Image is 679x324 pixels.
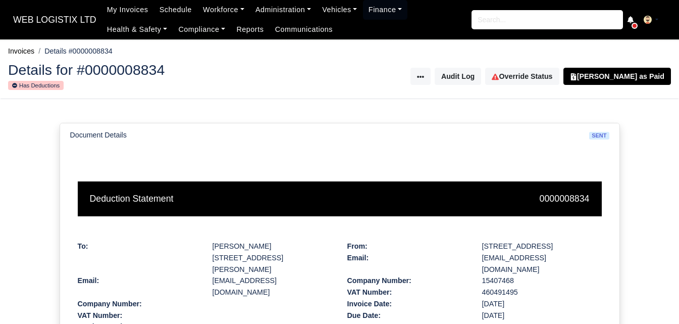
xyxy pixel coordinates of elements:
div: [STREET_ADDRESS] [482,241,602,252]
a: Health & Safety [101,20,173,39]
iframe: Chat Widget [629,275,679,324]
h6: Document Details [70,131,127,140]
div: Email: [340,252,475,275]
div: 15407468 [475,275,609,287]
small: Has Deductions [8,81,64,90]
a: Communications [270,20,339,39]
a: Override Status [485,68,559,85]
li: Details #0000008834 [34,45,113,57]
div: 460491495 [475,287,609,298]
span: sent [589,132,609,140]
a: Compliance [173,20,231,39]
button: [PERSON_NAME] as Paid [563,68,671,85]
div: Due Date: [340,310,475,321]
div: Company Number: [70,298,205,310]
button: Audit Log [435,68,481,85]
div: [DATE] [475,310,609,321]
div: From: [347,241,467,252]
div: Email: [70,275,205,298]
div: Invoice Date: [340,298,475,310]
a: Invoices [8,47,34,55]
input: Search... [472,10,623,29]
div: [STREET_ADDRESS][PERSON_NAME] [213,252,332,275]
div: VAT Number: [70,310,205,321]
div: Company Number: [340,275,475,287]
h5: Deduction Statement [90,194,332,204]
a: WEB LOGISTIX LTD [8,10,101,30]
a: Reports [231,20,269,39]
div: [PERSON_NAME] [213,241,332,252]
h2: Details for #0000008834 [8,63,332,77]
h5: 0000008834 [347,194,590,204]
div: To: [78,241,197,252]
div: VAT Number: [340,287,475,298]
div: [EMAIL_ADDRESS][DOMAIN_NAME] [475,252,609,275]
div: [DATE] [475,298,609,310]
div: [EMAIL_ADDRESS][DOMAIN_NAME] [205,275,340,298]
